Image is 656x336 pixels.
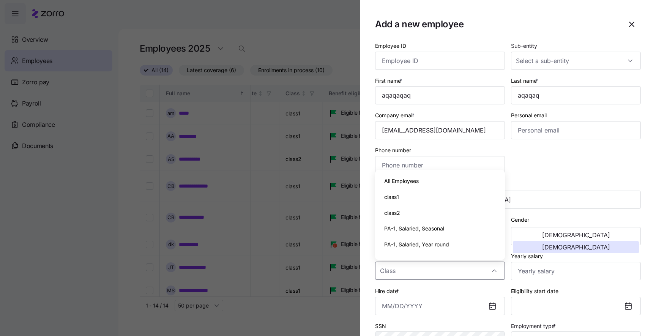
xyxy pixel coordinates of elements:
[542,244,610,250] span: [DEMOGRAPHIC_DATA]
[375,146,411,155] label: Phone number
[511,262,641,280] input: Yearly salary
[384,177,419,185] span: All Employees
[384,193,399,201] span: class1
[384,209,400,217] span: class2
[375,322,386,330] label: SSN
[511,216,529,224] label: Gender
[375,121,505,139] input: Company email
[375,52,505,70] input: Employee ID
[511,287,558,295] label: Eligibility start date
[511,86,641,104] input: Last name
[375,297,505,315] input: MM/DD/YYYY
[375,262,505,280] input: Class
[375,111,416,120] label: Company email
[511,252,543,260] label: Yearly salary
[511,52,641,70] input: Select a sub-entity
[384,240,449,249] span: PA-1, Salaried, Year round
[375,86,505,104] input: First name
[375,191,641,209] input: Address
[511,42,537,50] label: Sub-entity
[375,156,505,174] input: Phone number
[384,224,444,233] span: PA-1, Salaried, Seasonal
[511,77,539,85] label: Last name
[511,121,641,139] input: Personal email
[375,42,406,50] label: Employee ID
[375,287,401,295] label: Hire date
[542,232,610,238] span: [DEMOGRAPHIC_DATA]
[375,77,404,85] label: First name
[511,111,547,120] label: Personal email
[511,322,557,330] label: Employment type
[384,256,440,265] span: PA-1, Hourly, Seasonal
[375,18,617,30] h1: Add a new employee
